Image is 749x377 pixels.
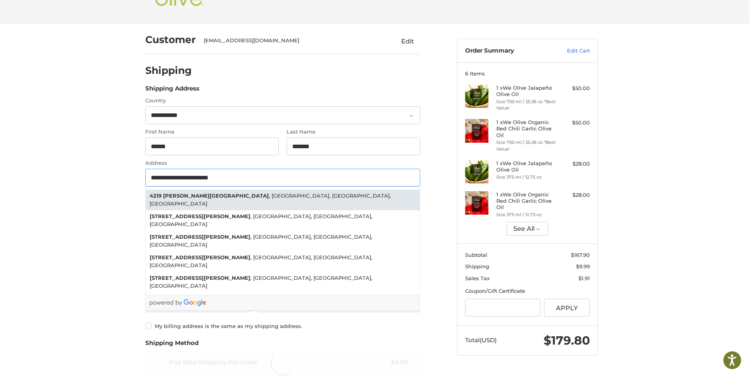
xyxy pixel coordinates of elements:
div: [EMAIL_ADDRESS][DOMAIN_NAME] [204,37,380,45]
li: , [GEOGRAPHIC_DATA], [GEOGRAPHIC_DATA], [GEOGRAPHIC_DATA] [146,231,420,251]
span: $167.90 [571,252,590,258]
h3: 6 Items [465,70,590,77]
label: Address [145,159,420,167]
button: See All [507,222,548,236]
h2: Shipping [145,64,192,77]
h3: Order Summary [465,47,550,55]
h2: Customer [145,34,196,46]
span: Total (USD) [465,336,497,344]
h4: 1 x We Olive Organic Red Chili Garlic Olive Oil [496,191,557,211]
span: Sales Tax [465,275,490,281]
strong: [STREET_ADDRESS][PERSON_NAME] [150,254,250,262]
input: Gift Certificate or Coupon Code [465,299,541,317]
strong: [PERSON_NAME][GEOGRAPHIC_DATA] [163,192,269,200]
a: Edit Cart [550,47,590,55]
label: Country [145,97,420,105]
li: , [GEOGRAPHIC_DATA], [GEOGRAPHIC_DATA], [GEOGRAPHIC_DATA] [146,190,420,210]
strong: [STREET_ADDRESS][PERSON_NAME] [150,233,250,241]
h4: 1 x We Olive Jalapeño Olive Oil [496,160,557,173]
div: $28.00 [559,191,590,199]
div: $28.00 [559,160,590,168]
span: Subtotal [465,252,487,258]
label: Last Name [287,128,420,136]
p: We're away right now. Please check back later! [11,12,89,18]
span: Shipping [465,263,489,270]
strong: [STREET_ADDRESS][PERSON_NAME] [150,213,250,221]
span: $179.80 [544,333,590,348]
div: $50.00 [559,119,590,127]
span: $1.91 [578,275,590,281]
h4: 1 x We Olive Jalapeño Olive Oil [496,85,557,98]
div: Coupon/Gift Certificate [465,287,590,295]
label: My billing address is the same as my shipping address. [145,323,420,329]
button: Open LiveChat chat widget [91,10,100,20]
button: Apply [544,299,590,317]
legend: Shipping Method [145,339,199,351]
button: Edit [395,35,420,47]
h4: 1 x We Olive Organic Red Chili Garlic Olive Oil [496,119,557,138]
li: Size 375 ml / 12.75 oz [496,211,557,218]
span: $9.99 [576,263,590,270]
li: , [GEOGRAPHIC_DATA], [GEOGRAPHIC_DATA], [GEOGRAPHIC_DATA] [146,272,420,292]
legend: Shipping Address [145,84,199,97]
iframe: Google Customer Reviews [684,356,749,377]
strong: 4219 [150,192,161,200]
li: Size 750 ml / 25.36 oz *Best Value! [496,98,557,111]
label: First Name [145,128,279,136]
li: , [GEOGRAPHIC_DATA], [GEOGRAPHIC_DATA], [GEOGRAPHIC_DATA] [146,210,420,231]
li: Size 375 ml / 12.75 oz [496,174,557,181]
li: Size 750 ml / 25.36 oz *Best Value! [496,139,557,152]
li: , [GEOGRAPHIC_DATA], [GEOGRAPHIC_DATA], [GEOGRAPHIC_DATA] [146,251,420,272]
div: $50.00 [559,85,590,92]
strong: [STREET_ADDRESS][PERSON_NAME] [150,274,250,282]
